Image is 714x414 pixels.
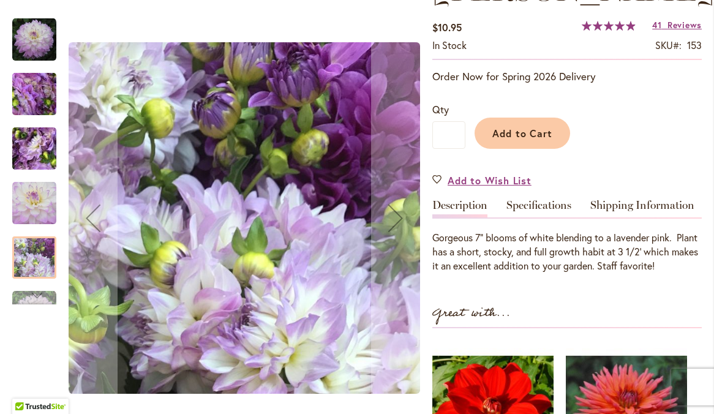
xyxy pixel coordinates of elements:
strong: Great with... [432,303,511,323]
img: MIKAYLA MIRANDA [69,42,420,394]
div: MIKAYLA MIRANDA [12,279,56,333]
span: Add to Wish List [448,173,532,187]
img: MIKAYLA MIRANDA [12,181,56,225]
div: 153 [687,39,702,53]
span: Qty [432,103,449,116]
span: In stock [432,39,467,51]
a: Shipping Information [590,200,694,217]
div: MIKAYLA MIRANDA [12,115,69,170]
strong: SKU [655,39,682,51]
div: Availability [432,39,467,53]
div: Next [12,286,56,304]
p: Order Now for Spring 2026 Delivery [432,69,702,84]
div: MIKAYLA MIRANDA [12,170,69,224]
a: 41 Reviews [652,19,702,31]
div: MIKAYLA MIRANDA [12,6,69,61]
div: Detailed Product Info [432,200,702,273]
div: 99% [582,21,636,31]
div: MIKAYLA MIRANDA [12,61,69,115]
span: $10.95 [432,21,462,34]
iframe: Launch Accessibility Center [9,371,43,405]
img: MIKAYLA MIRANDA [12,18,56,62]
button: Add to Cart [475,118,570,149]
span: Reviews [667,19,702,31]
span: Add to Cart [492,127,553,140]
span: 41 [652,19,661,31]
a: Description [432,200,487,217]
a: Specifications [506,200,571,217]
div: Gorgeous 7" blooms of white blending to a lavender pink. Plant has a short, stocky, and full grow... [432,231,702,273]
a: Add to Wish List [432,173,532,187]
div: MIKAYLA MIRANDA [12,224,69,279]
